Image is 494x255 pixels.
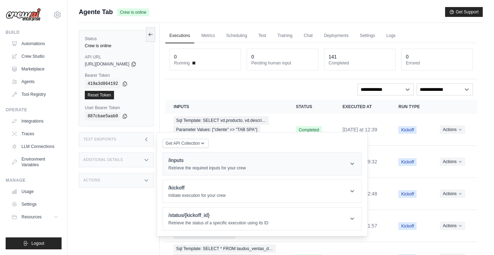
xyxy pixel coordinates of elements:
div: 0 [251,53,254,60]
a: Test [254,29,270,43]
a: Automations [8,38,62,49]
a: Environment Variables [8,154,62,170]
button: Resources [8,211,62,223]
a: Metrics [197,29,219,43]
div: 141 [329,53,337,60]
a: Settings [8,199,62,210]
p: Retrieve the required inputs for your crew [169,165,246,171]
a: Settings [356,29,379,43]
div: Crew is online [85,43,148,49]
time: August 29, 2025 at 19:32 GMT-4 [342,159,377,164]
button: Actions for execution [440,222,465,230]
button: Actions for execution [440,189,465,198]
button: Actions for execution [440,157,465,166]
div: Build [6,30,62,35]
h3: Test Endpoints [83,137,116,142]
span: Logout [31,241,44,246]
button: Logout [6,237,62,249]
a: Crew Studio [8,51,62,62]
h1: /inputs [169,157,246,164]
a: Scheduling [222,29,251,43]
span: Crew is online [117,8,149,16]
th: Status [287,100,334,114]
h3: Additional Details [83,158,123,162]
div: 0 [174,53,177,60]
th: Inputs [165,100,287,114]
span: [URL][DOMAIN_NAME] [85,61,129,67]
time: August 29, 2025 at 12:48 GMT-4 [342,191,377,197]
a: View execution details for Sql Template [174,117,279,143]
label: Status [85,36,148,42]
span: Sql Template: SELECT * FROM laudus_ventas_d… [174,245,275,253]
th: Run Type [390,100,431,114]
code: 887cbae5aab0 [85,112,121,120]
iframe: Chat Widget [459,221,494,255]
div: Operate [6,107,62,113]
span: Completed [296,126,322,134]
label: API URL [85,54,148,60]
a: LLM Connections [8,141,62,152]
a: Tool Registry [8,89,62,100]
span: Kickoff [398,190,417,198]
a: Chat [299,29,317,43]
a: Traces [8,128,62,139]
a: Logs [382,29,400,43]
span: Get API Collection [166,141,200,146]
th: Executed at [334,100,390,114]
a: Usage [8,186,62,197]
img: Logo [6,8,41,21]
a: Marketplace [8,63,62,75]
span: Resources [21,214,42,220]
a: Agents [8,76,62,87]
h1: /kickoff [169,184,226,191]
div: Widget de chat [459,221,494,255]
dt: Pending human input [251,60,314,66]
p: Initiate execution for your crew [169,193,226,198]
a: Training [273,29,297,43]
span: Agente Tab [79,7,113,17]
span: Kickoff [398,222,417,230]
div: Manage [6,178,62,183]
p: Retrieve the status of a specific execution using its ID [169,220,268,226]
h3: Actions [83,178,100,182]
label: Bearer Token [85,73,148,78]
span: Parameter Values: {"cliente" => "TAB SPA"} [174,126,260,133]
button: Actions for execution [440,125,465,134]
a: Deployments [320,29,353,43]
span: Kickoff [398,158,417,166]
button: Get API Collection [163,139,209,148]
span: Running [174,60,190,66]
label: User Bearer Token [85,105,148,111]
dt: Errored [406,60,468,66]
button: Get Support [445,7,483,17]
time: August 30, 2025 at 12:39 GMT-4 [342,127,377,132]
span: Sql Template: SELECT vd.producto, vd.descri… [174,117,268,124]
span: Kickoff [398,126,417,134]
a: Integrations [8,116,62,127]
dt: Completed [329,60,391,66]
h1: /status/{kickoff_id} [169,212,268,219]
code: 419a3d864192 [85,80,121,88]
time: August 29, 2025 at 11:57 GMT-4 [342,223,377,229]
a: Executions [165,29,195,43]
div: 0 [406,53,408,60]
a: Reset Token [85,91,114,99]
